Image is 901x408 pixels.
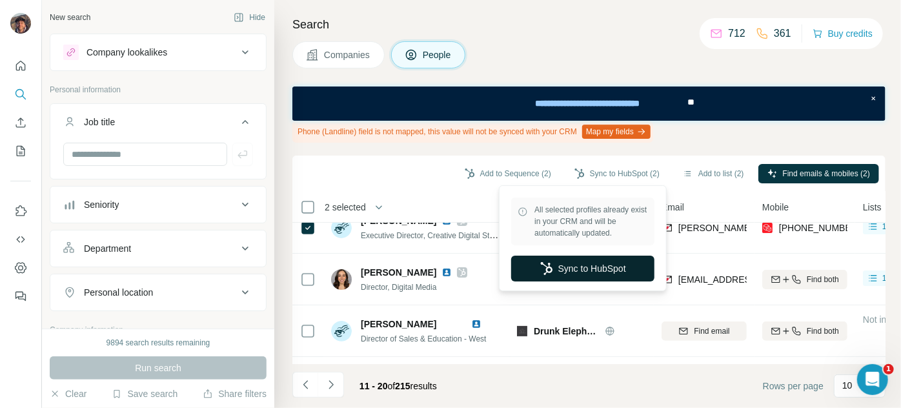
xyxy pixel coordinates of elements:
h4: Search [292,15,886,34]
button: Feedback [10,285,31,308]
span: of [388,381,396,391]
span: Executive Director, Creative Digital Studio [361,230,504,240]
button: My lists [10,139,31,163]
button: Search [10,83,31,106]
button: Find email [662,321,747,341]
span: 1 list [882,272,898,284]
button: Quick start [10,54,31,77]
img: Logo of Drunk Elephant [517,326,527,336]
span: Find emails & mobiles (2) [783,168,870,179]
span: People [423,48,452,61]
button: Use Surfe API [10,228,31,251]
span: [PHONE_NUMBER] [779,223,860,233]
button: Find both [762,321,847,341]
span: 11 - 20 [359,381,388,391]
span: [PERSON_NAME] [361,266,436,279]
button: Save search [112,387,177,400]
span: 1 list [882,221,898,232]
span: Find both [807,274,839,285]
img: LinkedIn logo [441,267,452,278]
span: Drunk Elephant [534,325,598,338]
img: Avatar [331,321,352,342]
div: Department [84,242,131,255]
div: Company lookalikes [86,46,167,59]
span: All selected profiles already exist in your CRM and will be automatically updated. [534,204,648,239]
span: Companies [324,48,371,61]
button: Navigate to next page [318,372,344,398]
button: Enrich CSV [10,111,31,134]
button: Personal location [50,277,266,308]
span: [EMAIL_ADDRESS][DOMAIN_NAME] [678,274,831,285]
span: Director, Digital Media [361,283,436,292]
span: Lists [863,201,882,214]
button: Share filters [203,387,267,400]
img: Avatar [331,218,352,238]
p: 10 [842,379,853,392]
img: LinkedIn logo [471,319,481,329]
button: Company lookalikes [50,37,266,68]
div: 9894 search results remaining [106,337,210,349]
iframe: Intercom live chat [857,364,888,395]
p: 361 [774,26,791,41]
button: Use Surfe on LinkedIn [10,199,31,223]
div: New search [50,12,90,23]
p: Personal information [50,84,267,96]
button: Job title [50,107,266,143]
div: Job title [84,116,115,128]
img: Avatar [10,13,31,34]
span: Find email [694,325,729,337]
button: Department [50,233,266,264]
button: Sync to HubSpot [511,256,654,281]
button: Map my fields [582,125,651,139]
span: Director of Sales & Education - West [361,334,487,343]
button: Find emails & mobiles (2) [758,164,879,183]
span: [PERSON_NAME] [361,319,436,329]
button: Seniority [50,189,266,220]
img: provider prospeo logo [762,221,773,234]
span: Mobile [762,201,789,214]
div: Seniority [84,198,119,211]
span: results [359,381,437,391]
button: Clear [50,387,86,400]
p: Company information [50,324,267,336]
iframe: Banner [292,87,886,121]
button: Add to Sequence (2) [456,164,560,183]
img: Avatar [331,269,352,290]
button: Hide [225,8,274,27]
div: Personal location [84,286,153,299]
span: Find both [807,325,839,337]
span: Rows per page [763,380,824,393]
button: Sync to HubSpot (2) [565,164,669,183]
button: Buy credits [813,25,873,43]
button: Find both [762,270,847,289]
div: Phone (Landline) field is not mapped, this value will not be synced with your CRM [292,121,653,143]
span: 1 [884,364,894,374]
button: Add to list (2) [674,164,753,183]
span: 215 [395,381,410,391]
span: Email [662,201,684,214]
button: Dashboard [10,256,31,280]
p: 712 [728,26,745,41]
span: 2 selected [325,201,366,214]
button: Navigate to previous page [292,372,318,398]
